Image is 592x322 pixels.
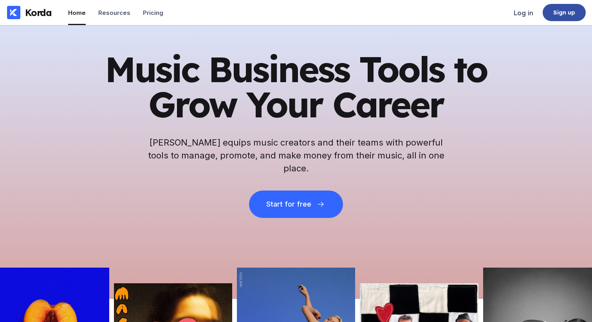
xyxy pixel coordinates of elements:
[266,200,311,208] div: Start for free
[25,7,52,18] div: Korda
[249,191,343,218] button: Start for free
[104,52,488,122] h1: Music Business Tools to Grow Your Career
[98,9,130,16] div: Resources
[543,4,586,21] a: Sign up
[553,9,576,16] div: Sign up
[143,9,163,16] div: Pricing
[514,9,533,17] div: Log in
[147,136,445,175] h2: [PERSON_NAME] equips music creators and their teams with powerful tools to manage, promote, and m...
[68,9,86,16] div: Home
